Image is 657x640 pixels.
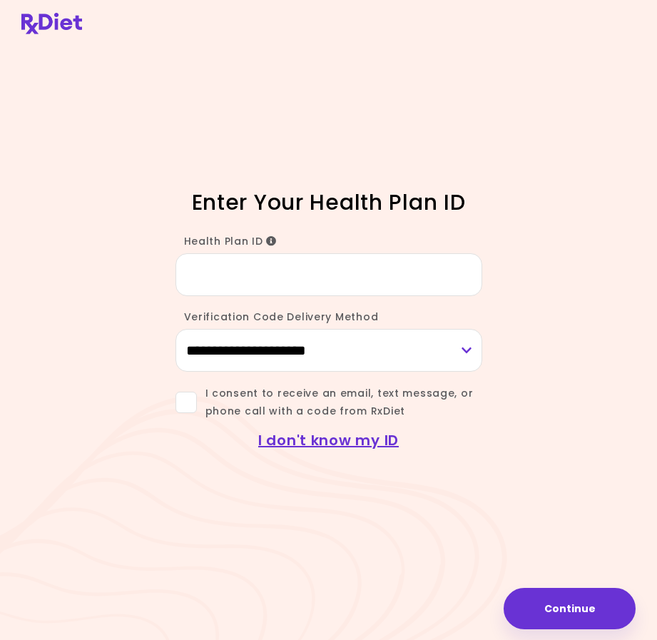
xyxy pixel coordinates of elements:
a: I don't know my ID [258,430,399,450]
img: RxDiet [21,13,82,34]
button: Continue [504,588,636,629]
i: Info [266,236,277,246]
span: I consent to receive an email, text message, or phone call with a code from RxDiet [197,385,482,420]
span: Health Plan ID [184,234,277,248]
label: Verification Code Delivery Method [175,310,379,324]
h1: Enter Your Health Plan ID [143,188,514,216]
